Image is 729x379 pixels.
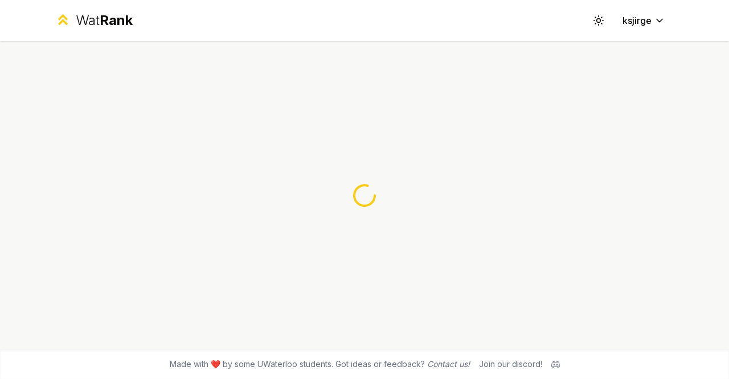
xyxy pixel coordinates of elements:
span: ksjirge [622,14,652,27]
a: WatRank [55,11,133,30]
a: Contact us! [427,359,470,369]
button: ksjirge [613,10,674,31]
div: Wat [76,11,133,30]
div: Join our discord! [479,358,542,370]
span: Made with ❤️ by some UWaterloo students. Got ideas or feedback? [170,358,470,370]
span: Rank [100,12,133,28]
